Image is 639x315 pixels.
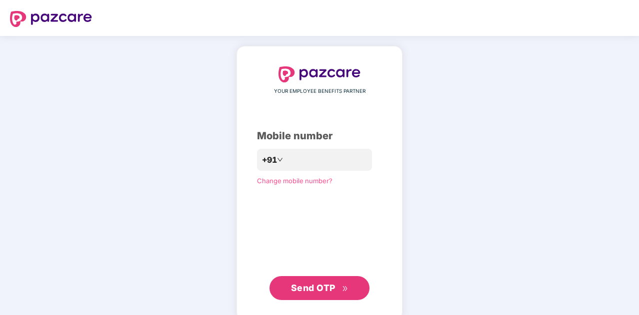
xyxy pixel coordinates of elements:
a: Change mobile number? [257,177,332,185]
span: down [277,157,283,163]
span: +91 [262,154,277,166]
span: YOUR EMPLOYEE BENEFITS PARTNER [274,87,365,95]
button: Send OTPdouble-right [269,276,369,300]
img: logo [278,66,360,82]
div: Mobile number [257,128,382,144]
img: logo [10,11,92,27]
span: Send OTP [291,283,335,293]
span: double-right [342,286,348,292]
